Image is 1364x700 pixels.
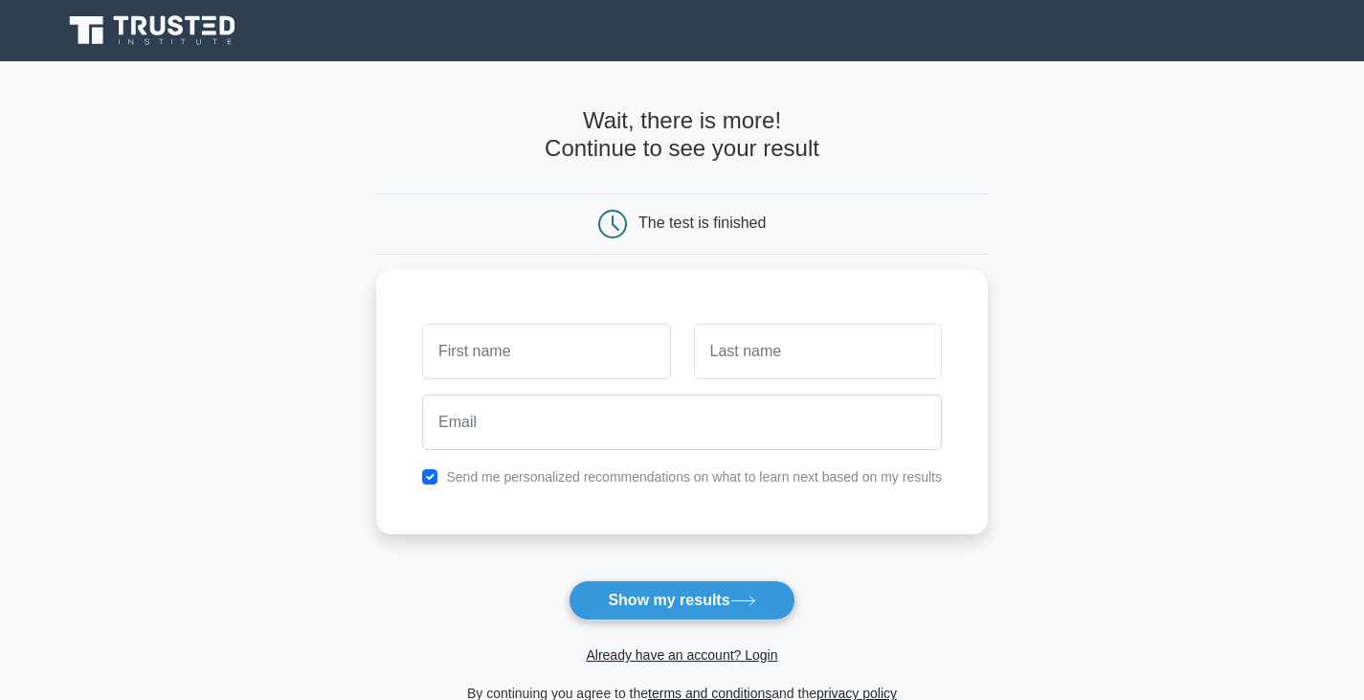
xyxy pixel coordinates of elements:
[569,580,794,621] button: Show my results
[422,324,670,379] input: First name
[586,647,777,663] a: Already have an account? Login
[446,469,942,485] label: Send me personalized recommendations on what to learn next based on my results
[638,215,766,231] div: The test is finished
[376,107,988,163] h4: Wait, there is more! Continue to see your result
[694,324,942,379] input: Last name
[422,395,942,450] input: Email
